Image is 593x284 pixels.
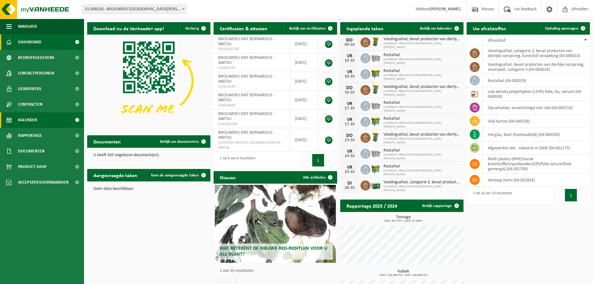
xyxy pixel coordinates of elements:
[18,175,68,190] span: Acceptatievoorwaarden
[488,38,506,43] span: Afvalstof
[343,186,356,190] div: 28-10
[384,37,460,42] span: Voedingsafval, bevat producten van dierlijke oorsprong, onverpakt, categorie 3
[370,116,381,127] img: WB-1100-HPE-GN-50
[343,38,356,43] div: DO
[343,122,356,127] div: 17-10
[219,246,327,257] span: Wat betekent de nieuwe RED-richtlijn voor u als klant?
[151,173,199,177] span: Toon de aangevraagde taken
[370,180,381,190] img: PB-LB-0680-HPE-GN-01
[290,109,318,128] td: [DATE]
[370,164,381,174] img: WB-1100-HPE-GN-50
[417,200,463,212] a: Bekijk rapportage
[218,103,285,108] span: VLA610838
[180,22,210,35] button: Verberg
[343,90,356,95] div: 16-10
[290,91,318,109] td: [DATE]
[218,37,274,46] span: BROUWERIJ SINT BERNARDUS - WATOU
[343,117,356,122] div: VR
[483,60,590,74] td: voedingsafval, bevat producten van dierlijke oorsprong, onverpakt, categorie 3 (04-000024)
[384,42,460,49] span: 01-098526 - BROUWERIJ [GEOGRAPHIC_DATA][PERSON_NAME]
[290,72,318,91] td: [DATE]
[218,122,285,127] span: VLA1810180
[384,84,460,89] span: Voedingsafval, bevat producten van dierlijke oorsprong, onverpakt, categorie 3
[185,26,199,31] span: Verberg
[370,148,381,158] img: WB-2500-GAL-GY-01
[483,46,590,60] td: voedingsafval, categorie 3, bevat producten van dierlijke oorsprong, kunststof verpakking (04-000...
[343,215,464,223] h3: Tonnage
[343,219,464,223] span: 2024: 94,370 t - 2025: 67,660 t
[218,84,285,89] span: VLA616184
[343,101,356,106] div: VR
[324,154,334,166] button: Next
[218,55,274,65] span: BROUWERIJ SINT BERNARDUS - WATOU
[18,50,54,65] span: Bedrijfsgegevens
[218,93,274,103] span: BROUWERIJ SINT BERNARDUS - WATOU
[565,189,577,201] button: 1
[384,185,460,192] span: 01-098526 - BROUWERIJ [GEOGRAPHIC_DATA][PERSON_NAME]
[343,269,464,277] h3: Kubiek
[483,173,590,187] td: verkoop items (04-001834)
[370,36,381,47] img: WB-0060-HPE-GN-50
[343,133,356,138] div: DO
[290,128,318,152] td: [DATE]
[370,100,381,111] img: WB-2500-GAL-GY-01
[384,74,460,81] span: 01-098526 - BROUWERIJ [GEOGRAPHIC_DATA][PERSON_NAME]
[370,132,381,142] img: WB-0060-HPE-GN-50
[82,5,187,14] span: 01-098526 - BROUWERIJ SINT BERNARDUS - WATOU
[483,128,590,141] td: hol glas, bont (huishoudelijk) (04-000209)
[343,59,356,63] div: 10-10
[384,137,460,145] span: 01-098526 - BROUWERIJ [GEOGRAPHIC_DATA][PERSON_NAME]
[340,200,403,212] h2: Rapportage 2025 / 2024
[370,52,381,63] img: WB-2500-GAL-GY-01
[82,5,186,14] span: 01-098526 - BROUWERIJ SINT BERNARDUS - WATOU
[384,180,460,185] span: Voedingsafval, categorie 3, bevat producten van dierlijke oorsprong, kunststof v...
[18,34,41,50] span: Dashboard
[420,26,452,31] span: Bekijk uw kalender
[384,69,460,74] span: Restafval
[384,132,460,137] span: Voedingsafval, bevat producten van dierlijke oorsprong, onverpakt, categorie 3
[18,97,42,112] span: Contracten
[289,26,326,31] span: Bekijk uw certificaten
[343,165,356,170] div: VR
[384,153,460,161] span: 01-098526 - BROUWERIJ [GEOGRAPHIC_DATA][PERSON_NAME]
[370,68,381,79] img: WB-1100-HPE-GN-50
[18,159,46,175] span: Product Shop
[298,171,337,184] a: Alle artikelen
[215,185,336,263] a: Wat betekent de nieuwe RED-richtlijn voor u als klant?
[555,189,565,201] button: Previous
[220,269,334,273] p: 1 van 10 resultaten
[343,181,356,186] div: DI
[343,85,356,90] div: DO
[384,105,460,113] span: 01-098526 - BROUWERIJ [GEOGRAPHIC_DATA][PERSON_NAME]
[146,169,210,181] a: Toon de aangevraagde taken
[87,135,127,147] h2: Documenten
[160,140,199,144] span: Bekijk uw documenten
[217,153,255,167] div: 1 tot 6 van 6 resultaten
[214,171,242,183] h2: Nieuws
[340,22,390,34] h2: Ingeplande taken
[343,154,356,158] div: 24-10
[370,84,381,95] img: WB-0060-HPE-GN-50
[545,26,578,31] span: Ophaling aanvragen
[18,81,41,97] span: Gebruikers
[343,106,356,111] div: 17-10
[87,169,144,181] h2: Aangevraagde taken
[540,22,589,35] a: Ophaling aanvragen
[343,54,356,59] div: VR
[18,65,54,81] span: Contactpersonen
[384,53,460,58] span: Restafval
[290,35,318,53] td: [DATE]
[284,22,337,35] a: Bekijk uw certificaten
[218,47,285,52] span: RED25001285
[218,74,274,84] span: BROUWERIJ SINT BERNARDUS - WATOU
[87,22,170,34] h2: Download nu de Vanheede+ app!
[343,149,356,154] div: VR
[343,138,356,142] div: 23-10
[483,141,590,155] td: afgewerkte olie - industrie in 200lt (04-001175)
[290,53,318,72] td: [DATE]
[218,130,274,140] span: BROUWERIJ SINT BERNARDUS - WATOU
[155,135,210,148] a: Bekijk uw documenten
[18,143,45,159] span: Documenten
[343,170,356,174] div: 24-10
[343,274,464,277] span: 2024: 218,500 m3 - 2025: 169,680 m3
